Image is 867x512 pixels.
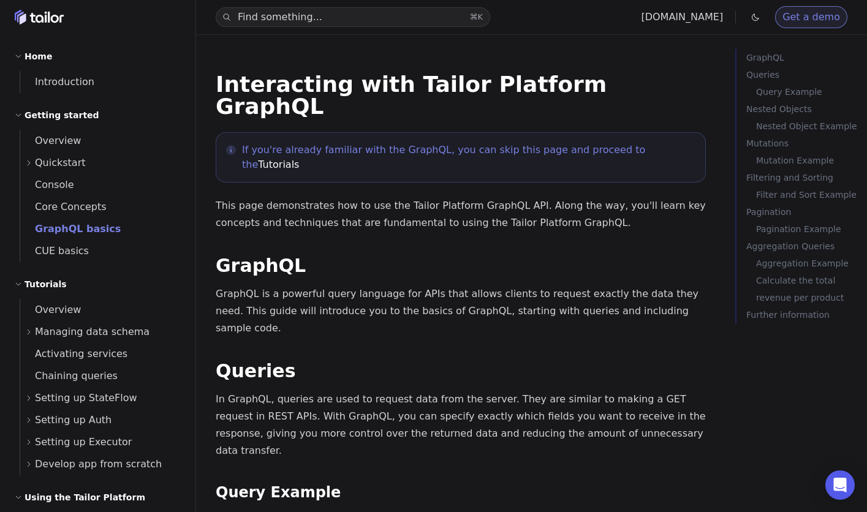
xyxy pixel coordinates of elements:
[746,203,862,220] a: Pagination
[756,83,862,100] a: Query Example
[25,49,52,64] h2: Home
[20,365,181,387] a: Chaining queries
[746,49,862,66] a: GraphQL
[469,12,477,21] kbd: ⌘
[216,197,706,232] p: This page demonstrates how to use the Tailor Platform GraphQL API. Along the way, you'll learn ke...
[25,108,99,122] h2: Getting started
[216,360,296,382] a: Queries
[20,196,181,218] a: Core Concepts
[216,255,306,276] a: GraphQL
[35,154,86,171] span: Quickstart
[20,71,181,93] a: Introduction
[20,201,107,213] span: Core Concepts
[20,240,181,262] a: CUE basics
[15,10,64,24] a: Home
[746,306,862,323] a: Further information
[746,66,862,83] a: Queries
[20,299,181,321] a: Overview
[20,130,181,152] a: Overview
[641,11,723,23] a: [DOMAIN_NAME]
[20,370,118,382] span: Chaining queries
[756,118,862,135] a: Nested Object Example
[746,135,862,152] a: Mutations
[35,456,162,473] span: Develop app from scratch
[35,434,132,451] span: Setting up Executor
[20,174,181,196] a: Console
[20,179,74,190] span: Console
[216,7,490,27] button: Find something...⌘K
[20,348,127,360] span: Activating services
[825,470,855,500] div: Open Intercom Messenger
[35,412,112,429] span: Setting up Auth
[746,100,862,118] a: Nested Objects
[20,343,181,365] a: Activating services
[25,490,145,505] h2: Using the Tailor Platform
[258,159,299,170] a: Tutorials
[25,277,67,292] h2: Tutorials
[216,285,706,337] p: GraphQL is a powerful query language for APIs that allows clients to request exactly the data the...
[216,73,706,118] h1: Interacting with Tailor Platform GraphQL
[20,304,81,315] span: Overview
[748,10,763,24] button: Toggle dark mode
[20,245,89,257] span: CUE basics
[756,272,862,306] a: Calculate the total revenue per product
[216,484,341,501] a: Query Example
[756,152,862,169] a: Mutation Example
[775,6,847,28] a: Get a demo
[35,323,150,341] span: Managing data schema
[20,135,81,146] span: Overview
[746,169,862,186] a: Filtering and Sorting
[242,143,695,172] p: If you're already familiar with the GraphQL, you can skip this page and proceed to the
[216,391,706,459] p: In GraphQL, queries are used to request data from the server. They are similar to making a GET re...
[35,390,137,407] span: Setting up StateFlow
[20,76,94,88] span: Introduction
[20,218,181,240] a: GraphQL basics
[756,255,862,272] a: Aggregation Example
[756,186,862,203] a: Filter and Sort Example
[20,223,121,235] span: GraphQL basics
[746,238,862,255] a: Aggregation Queries
[477,12,483,21] kbd: K
[756,220,862,238] a: Pagination Example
